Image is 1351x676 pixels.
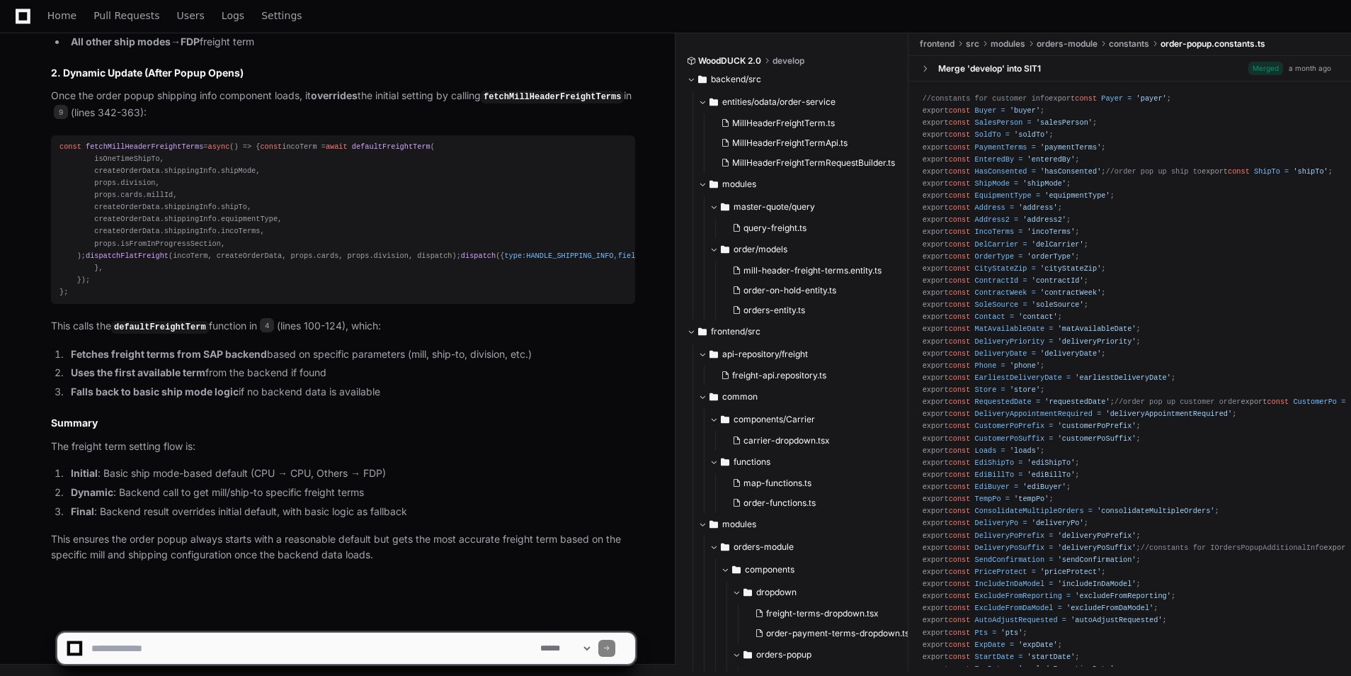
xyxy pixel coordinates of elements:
[975,398,1032,406] span: RequestedDate
[1066,373,1071,382] span: =
[975,155,1014,164] span: EnteredBy
[164,167,217,175] span: shippingInfo
[975,325,1045,333] span: MatAvailableDate
[1044,191,1110,200] span: 'equipmentType'
[51,531,635,564] p: This ensures the order popup always starts with a reasonable default but gets the most accurate f...
[1049,434,1053,443] span: =
[1136,94,1167,103] span: 'payer'
[618,252,640,260] span: field
[1115,398,1241,406] span: //order pop up customer order
[966,38,979,50] span: src
[1101,94,1123,103] span: Payer
[734,201,815,213] span: master-quote/query
[743,435,830,446] span: carrier-dropdown.tsx
[1010,106,1040,115] span: 'buyer'
[1289,63,1331,74] div: a month ago
[949,179,971,188] span: const
[1040,349,1101,358] span: 'deliveryDate'
[975,264,1027,273] span: CityStateZip
[734,456,770,468] span: functions
[949,276,971,285] span: const
[975,434,1045,443] span: CustomerPoSuffix
[949,155,971,164] span: const
[1105,167,1202,176] span: //order pop up ship to
[1248,62,1283,75] span: Merged
[734,414,815,425] span: components/Carrier
[743,222,806,234] span: query-freight.ts
[71,35,171,47] strong: All other ship modes
[120,191,142,199] span: cards
[975,130,1001,139] span: SoldTo
[1022,519,1027,527] span: =
[1293,167,1328,176] span: 'shipTo'
[1001,385,1005,394] span: =
[221,227,260,235] span: incoTerms
[1018,203,1057,212] span: 'address'
[1010,312,1014,321] span: =
[975,227,1014,236] span: IncoTerms
[975,179,1010,188] span: ShipMode
[698,323,707,340] svg: Directory
[975,337,1045,346] span: DeliveryPriority
[949,495,971,503] span: const
[698,513,909,536] button: modules
[949,483,971,491] span: const
[67,365,635,381] li: from the backend if found
[734,541,794,553] span: orders-module
[975,385,997,394] span: Store
[86,252,169,260] span: dispatchFlatFreight
[71,385,239,398] strong: Falls back to basic ship mode logic
[311,89,358,101] strong: overrides
[975,458,1014,467] span: EdiShipTo
[1040,264,1101,273] span: 'cityStateZip'
[1010,446,1040,455] span: 'loads'
[1027,458,1076,467] span: 'ediShipTo'
[949,434,971,443] span: const
[975,446,997,455] span: Loads
[698,55,761,67] span: WoodDUCK 2.0
[949,325,971,333] span: const
[1014,179,1018,188] span: =
[1027,252,1076,261] span: 'orderType'
[743,265,882,276] span: mill-header-freight-terms.entity.ts
[1049,422,1053,430] span: =
[709,346,718,363] svg: Directory
[1097,507,1214,515] span: 'consolidateMultipleOrders'
[975,288,1027,297] span: ContractWeek
[1141,543,1324,552] span: //constants for IOrdersPopupAdditionalInfo
[949,167,971,176] span: const
[1032,276,1084,285] span: 'contractId'
[326,142,348,151] span: await
[1040,288,1101,297] span: 'contractWeek'
[164,203,217,211] span: shippingInfo
[71,366,205,378] strong: Uses the first available term
[949,300,971,309] span: const
[1014,495,1049,503] span: 'tempPo'
[949,422,971,430] span: const
[1341,398,1345,406] span: =
[732,137,848,149] span: MillHeaderFreightTermApi.ts
[208,142,230,151] span: async
[749,604,914,624] button: freight-terms-dropdown.tsx
[722,179,756,190] span: modules
[1058,434,1136,443] span: 'customerPoSuffix'
[709,388,718,405] svg: Directory
[1127,94,1131,103] span: =
[975,507,1084,515] span: ConsolidateMultipleOrders
[1027,118,1032,127] span: =
[726,431,901,451] button: carrier-dropdown.tsx
[715,113,895,133] button: MillHeaderFreightTerm.ts
[715,153,895,173] button: MillHeaderFreightTermRequestBuilder.ts
[920,38,954,50] span: frontend
[526,252,613,260] span: HANDLE_SHIPPING_INFO
[975,519,1019,527] span: DeliveryPo
[374,252,409,260] span: division
[715,133,895,153] button: MillHeaderFreightTermApi.ts
[711,326,760,337] span: frontend/src
[756,587,797,598] span: dropdown
[1018,155,1022,164] span: =
[698,91,903,113] button: entities/odata/order-service
[222,11,244,20] span: Logs
[1058,337,1136,346] span: 'deliveryPriority'
[1032,143,1036,152] span: =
